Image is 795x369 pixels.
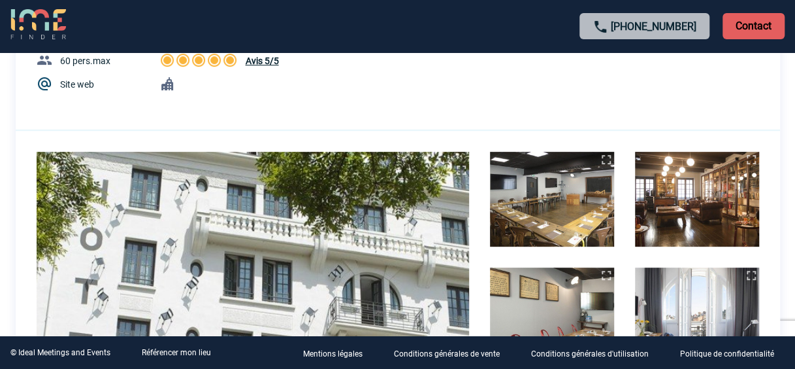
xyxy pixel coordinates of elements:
[10,348,110,357] div: © Ideal Meetings and Events
[531,349,649,359] p: Conditions générales d'utilisation
[394,349,500,359] p: Conditions générales de vente
[246,56,279,66] span: Avis 5/5
[142,348,211,357] a: Référencer mon lieu
[722,13,785,39] p: Contact
[159,76,175,92] img: Ville
[670,347,795,359] a: Politique de confidentialité
[521,347,670,359] a: Conditions générales d'utilisation
[592,19,608,35] img: call-24-px.png
[680,349,774,359] p: Politique de confidentialité
[293,347,383,359] a: Mentions légales
[60,79,94,90] a: Site web
[303,349,363,359] p: Mentions légales
[383,347,521,359] a: Conditions générales de vente
[611,20,696,33] a: [PHONE_NUMBER]
[60,56,110,66] span: 60 pers.max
